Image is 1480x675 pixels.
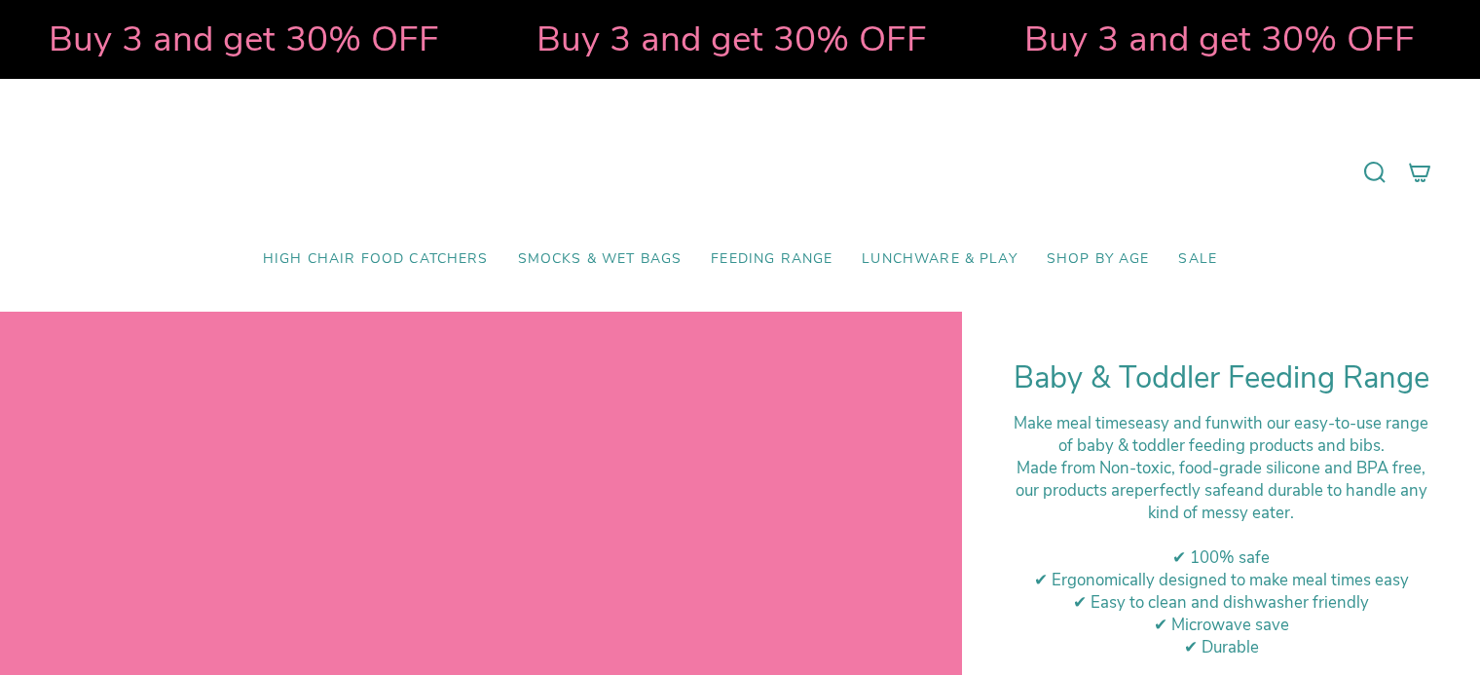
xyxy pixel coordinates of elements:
[48,15,438,63] strong: Buy 3 and get 30% OFF
[1134,479,1236,502] strong: perfectly safe
[1178,251,1217,268] span: SALE
[518,251,683,268] span: Smocks & Wet Bags
[696,237,847,282] a: Feeding Range
[1047,251,1150,268] span: Shop by Age
[248,237,503,282] a: High Chair Food Catchers
[1154,614,1289,636] span: ✔ Microwave save
[1011,591,1431,614] div: ✔ Easy to clean and dishwasher friendly
[1011,412,1431,457] div: Make meal times with our easy-to-use range of baby & toddler feeding products and bibs.
[1011,360,1431,396] h1: Baby & Toddler Feeding Range
[847,237,1031,282] a: Lunchware & Play
[1023,15,1414,63] strong: Buy 3 and get 30% OFF
[862,251,1017,268] span: Lunchware & Play
[263,251,489,268] span: High Chair Food Catchers
[1011,457,1431,524] div: M
[1011,546,1431,569] div: ✔ 100% safe
[711,251,832,268] span: Feeding Range
[573,108,908,237] a: Mumma’s Little Helpers
[1135,412,1230,434] strong: easy and fun
[503,237,697,282] a: Smocks & Wet Bags
[1011,636,1431,658] div: ✔ Durable
[1011,569,1431,591] div: ✔ Ergonomically designed to make meal times easy
[1032,237,1165,282] a: Shop by Age
[1016,457,1427,524] span: ade from Non-toxic, food-grade silicone and BPA free, our products are and durable to handle any ...
[536,15,926,63] strong: Buy 3 and get 30% OFF
[1164,237,1232,282] a: SALE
